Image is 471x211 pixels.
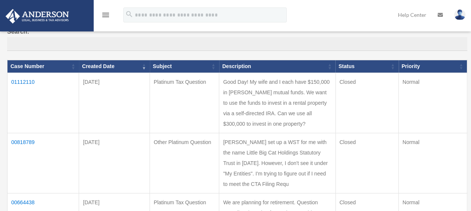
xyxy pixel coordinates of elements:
[399,60,467,73] th: Priority: activate to sort column ascending
[335,60,398,73] th: Status: activate to sort column ascending
[399,73,467,133] td: Normal
[101,10,110,19] i: menu
[125,10,133,18] i: search
[101,13,110,19] a: menu
[79,73,150,133] td: [DATE]
[7,133,79,193] td: 00818789
[335,133,398,193] td: Closed
[335,73,398,133] td: Closed
[79,60,150,73] th: Created Date: activate to sort column ascending
[79,133,150,193] td: [DATE]
[150,133,219,193] td: Other Platinum Question
[150,73,219,133] td: Platinum Tax Question
[399,133,467,193] td: Normal
[7,60,79,73] th: Case Number: activate to sort column ascending
[219,133,335,193] td: [PERSON_NAME] set up a WST for me with the name Little Big Cat Holdings Statutory Trust in [DATE]...
[7,37,467,51] input: Search:
[454,9,465,20] img: User Pic
[150,60,219,73] th: Subject: activate to sort column ascending
[7,27,467,51] label: Search:
[219,60,335,73] th: Description: activate to sort column ascending
[3,9,71,24] img: Anderson Advisors Platinum Portal
[219,73,335,133] td: Good Day! My wife and I each have $150,000 in [PERSON_NAME] mutual funds. We want to use the fund...
[7,73,79,133] td: 01112110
